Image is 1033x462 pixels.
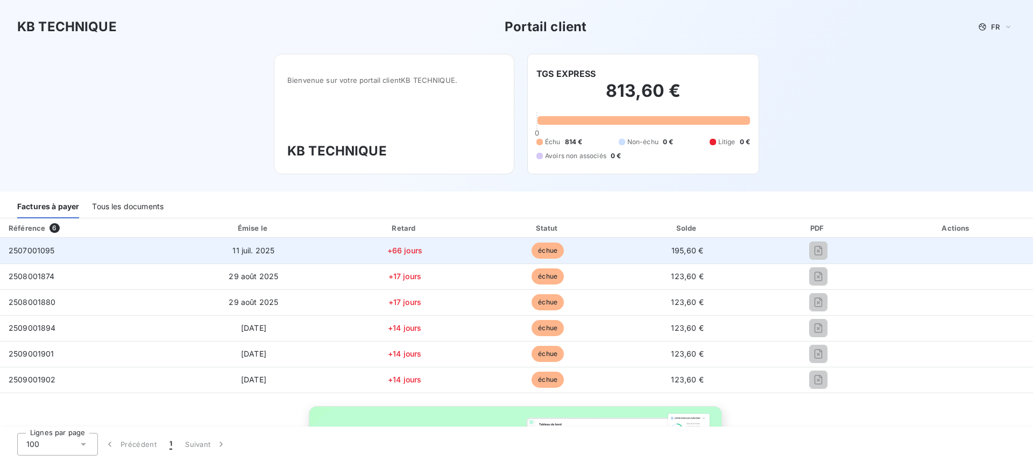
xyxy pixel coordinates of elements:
[287,76,501,84] span: Bienvenue sur votre portail client KB TECHNIQUE .
[532,243,564,259] span: échue
[241,375,266,384] span: [DATE]
[9,349,54,358] span: 2509001901
[479,223,617,233] div: Statut
[663,137,673,147] span: 0 €
[532,372,564,388] span: échue
[532,320,564,336] span: échue
[388,349,421,358] span: +14 jours
[179,433,233,456] button: Suivant
[536,80,750,112] h2: 813,60 €
[671,297,703,307] span: 123,60 €
[287,141,501,161] h3: KB TECHNIQUE
[9,297,56,307] span: 2508001880
[532,268,564,285] span: échue
[671,246,703,255] span: 195,60 €
[565,137,583,147] span: 814 €
[388,297,421,307] span: +17 jours
[9,224,45,232] div: Référence
[98,433,163,456] button: Précédent
[229,297,278,307] span: 29 août 2025
[882,223,1031,233] div: Actions
[232,246,274,255] span: 11 juil. 2025
[49,223,59,233] span: 6
[177,223,330,233] div: Émise le
[335,223,475,233] div: Retard
[627,137,659,147] span: Non-échu
[17,196,79,218] div: Factures à payer
[991,23,1000,31] span: FR
[9,375,56,384] span: 2509001902
[387,246,422,255] span: +66 jours
[759,223,878,233] div: PDF
[9,246,55,255] span: 2507001095
[26,439,39,450] span: 100
[388,272,421,281] span: +17 jours
[535,129,539,137] span: 0
[505,17,586,37] h3: Portail client
[545,137,561,147] span: Échu
[241,323,266,332] span: [DATE]
[9,323,56,332] span: 2509001894
[671,375,703,384] span: 123,60 €
[740,137,750,147] span: 0 €
[163,433,179,456] button: 1
[536,67,596,80] h6: TGS EXPRESS
[388,375,421,384] span: +14 jours
[545,151,606,161] span: Avoirs non associés
[611,151,621,161] span: 0 €
[17,17,117,37] h3: KB TECHNIQUE
[9,272,55,281] span: 2508001874
[532,346,564,362] span: échue
[92,196,164,218] div: Tous les documents
[241,349,266,358] span: [DATE]
[718,137,735,147] span: Litige
[621,223,754,233] div: Solde
[388,323,421,332] span: +14 jours
[671,323,703,332] span: 123,60 €
[169,439,172,450] span: 1
[671,272,703,281] span: 123,60 €
[229,272,278,281] span: 29 août 2025
[532,294,564,310] span: échue
[671,349,703,358] span: 123,60 €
